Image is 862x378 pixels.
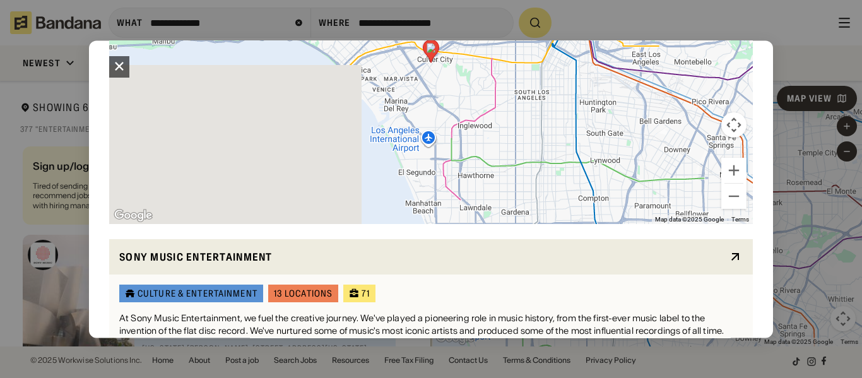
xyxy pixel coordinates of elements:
div: 71 [362,290,370,298]
div: Sony Music Entertainment [119,249,723,265]
button: Zoom in [721,158,747,183]
a: Terms (opens in new tab) [731,216,749,223]
button: Map camera controls [721,112,747,138]
img: Google [112,208,154,224]
button: Zoom out [721,184,747,209]
span: Map data ©2025 Google [655,216,724,223]
div: 13 locations [274,290,333,298]
div: Culture & Entertainment [138,290,257,298]
a: Open this area in Google Maps (opens a new window) [112,208,154,224]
